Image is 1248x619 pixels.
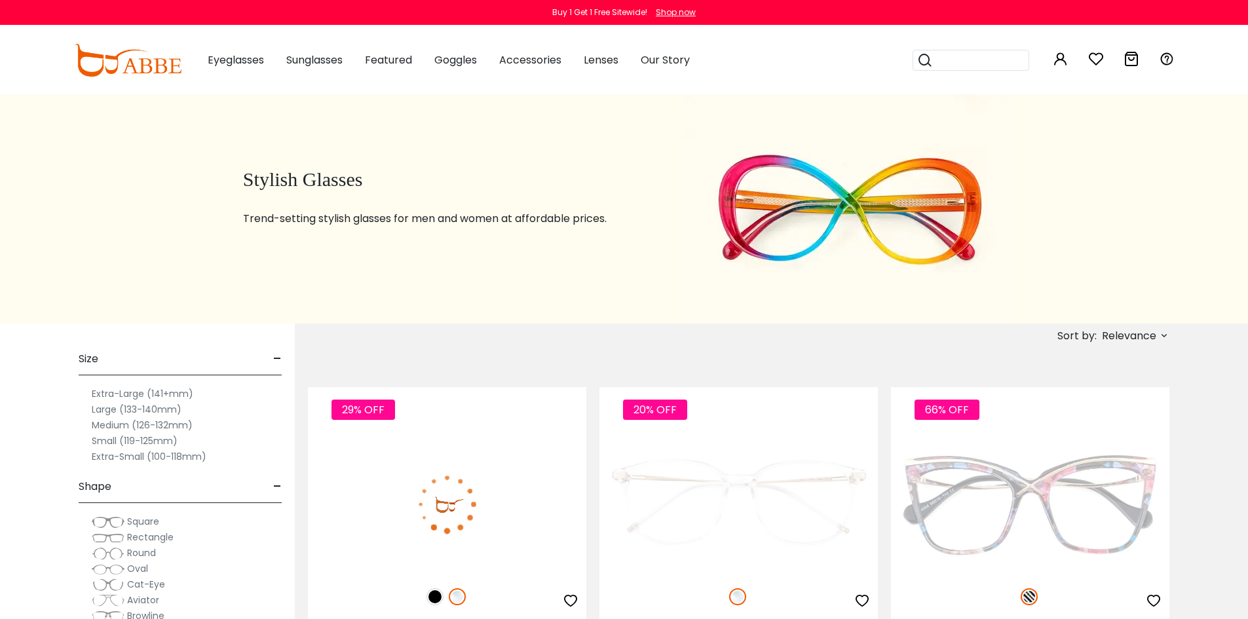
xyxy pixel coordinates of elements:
img: stylish glasses [683,94,1015,324]
img: Clear [729,588,746,605]
img: Pattern Mead - Acetate,Metal ,Universal Bridge Fit [891,434,1169,574]
span: Goggles [434,52,477,67]
img: Pattern [1021,588,1038,605]
span: Round [127,546,156,559]
label: Extra-Large (141+mm) [92,386,193,402]
span: Square [127,515,159,528]
img: Fclear Umbel - Plastic ,Universal Bridge Fit [308,434,586,574]
span: Featured [365,52,412,67]
label: Extra-Small (100-118mm) [92,449,206,464]
span: 66% OFF [915,400,979,420]
span: Sunglasses [286,52,343,67]
img: abbeglasses.com [74,44,181,77]
span: Size [79,343,98,375]
span: Cat-Eye [127,578,165,591]
span: Lenses [584,52,618,67]
span: Shape [79,471,111,502]
img: Clear [449,588,466,605]
a: Shop now [649,7,696,18]
img: Aviator.png [92,594,124,607]
label: Large (133-140mm) [92,402,181,417]
span: Accessories [499,52,561,67]
img: Black [426,588,444,605]
img: Rectangle.png [92,531,124,544]
span: Oval [127,562,148,575]
span: Aviator [127,593,159,607]
img: Cat-Eye.png [92,578,124,591]
span: Rectangle [127,531,174,544]
span: Eyeglasses [208,52,264,67]
h1: Stylish Glasses [243,168,650,191]
p: Trend-setting stylish glasses for men and women at affordable prices. [243,211,650,227]
img: Round.png [92,547,124,560]
div: Buy 1 Get 1 Free Sitewide! [552,7,647,18]
label: Small (119-125mm) [92,433,178,449]
span: Sort by: [1057,328,1097,343]
span: - [273,343,282,375]
span: Our Story [641,52,690,67]
span: Relevance [1102,324,1156,348]
span: 29% OFF [331,400,395,420]
div: Shop now [656,7,696,18]
span: - [273,471,282,502]
span: 20% OFF [623,400,687,420]
label: Medium (126-132mm) [92,417,193,433]
img: Oval.png [92,563,124,576]
img: Fclear Girt - TR ,Universal Bridge Fit [599,434,878,574]
img: Square.png [92,516,124,529]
